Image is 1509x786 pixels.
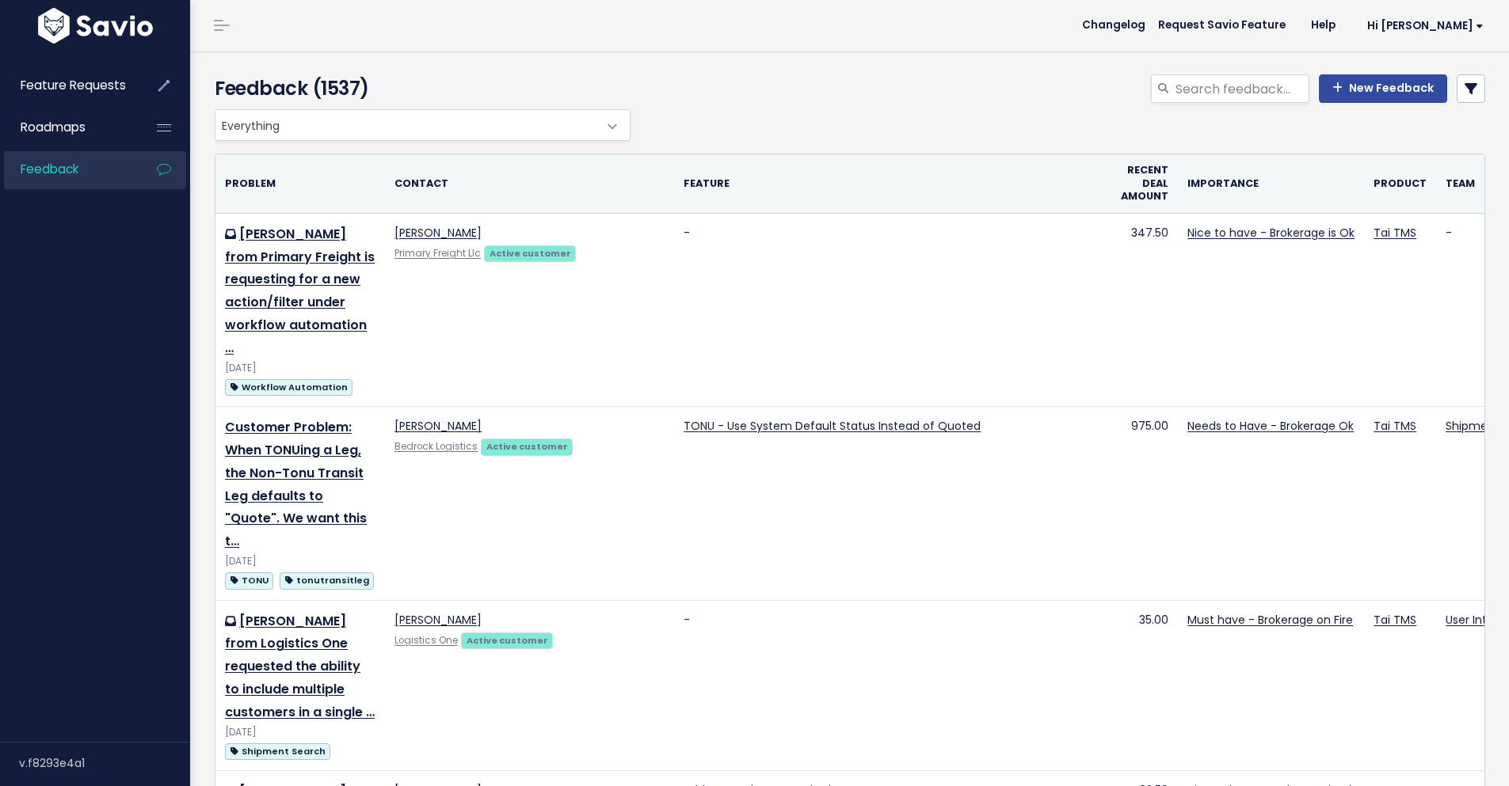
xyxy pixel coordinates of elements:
a: Must have - Brokerage on Fire [1187,612,1353,628]
a: tonutransitleg [280,570,374,590]
a: [PERSON_NAME] from Logistics One requested the ability to include multiple customers in a single … [225,612,375,721]
span: Hi [PERSON_NAME] [1367,20,1484,32]
a: [PERSON_NAME] from Primary Freight is requesting for a new action/filter under workflow automation … [225,225,375,357]
a: Request Savio Feature [1145,13,1298,37]
a: [PERSON_NAME] [394,612,482,628]
td: - [674,600,1111,771]
div: [DATE] [225,724,375,741]
a: Bedrock Logistics [394,440,478,453]
span: TONU [225,572,273,589]
a: Feature Requests [4,67,131,104]
th: Feature [674,154,1111,213]
strong: Active customer [486,440,568,453]
td: 347.50 [1111,213,1178,406]
a: [PERSON_NAME] [394,225,482,241]
th: Importance [1178,154,1364,213]
a: Tai TMS [1374,418,1416,434]
span: Everything [215,109,631,141]
a: Tai TMS [1374,612,1416,628]
a: Active customer [481,438,573,454]
div: v.f8293e4a1 [19,742,190,784]
span: tonutransitleg [280,572,374,589]
span: Feedback [21,161,78,177]
span: Roadmaps [21,119,86,135]
td: 975.00 [1111,407,1178,600]
a: Active customer [461,632,553,647]
th: Contact [385,154,674,213]
a: Roadmaps [4,109,131,146]
a: Nice to have - Brokerage is Ok [1187,225,1355,241]
th: Recent deal amount [1111,154,1178,213]
span: Workflow Automation [225,379,352,396]
a: TONU [225,570,273,590]
strong: Active customer [467,634,548,647]
a: Workflow Automation [225,377,352,397]
a: Shipment Search [225,741,330,761]
th: Product [1364,154,1436,213]
td: 35.00 [1111,600,1178,771]
td: - [674,213,1111,406]
a: Tai TMS [1374,225,1416,241]
strong: Active customer [490,247,571,260]
div: [DATE] [225,360,375,377]
input: Search feedback... [1174,74,1309,103]
a: [PERSON_NAME] [394,418,482,434]
a: Feedback [4,151,131,188]
img: logo-white.9d6f32f41409.svg [34,8,157,44]
h4: Feedback (1537) [215,74,623,103]
div: [DATE] [225,553,375,570]
a: Primary Freight Llc [394,247,481,260]
th: Problem [215,154,385,213]
span: Changelog [1082,20,1145,31]
a: Help [1298,13,1348,37]
span: Shipment Search [225,743,330,760]
a: New Feedback [1319,74,1447,103]
a: TONU - Use System Default Status Instead of Quoted [684,418,981,434]
a: Logistics One [394,634,458,647]
span: Feature Requests [21,77,126,93]
span: Everything [215,110,598,140]
a: Active customer [484,245,576,260]
a: Customer Problem: When TONUing a Leg, the Non-Tonu Transit Leg defaults to "Quote". We want this t… [225,418,367,550]
a: Needs to Have - Brokerage Ok [1187,418,1354,434]
a: Hi [PERSON_NAME] [1348,13,1496,38]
